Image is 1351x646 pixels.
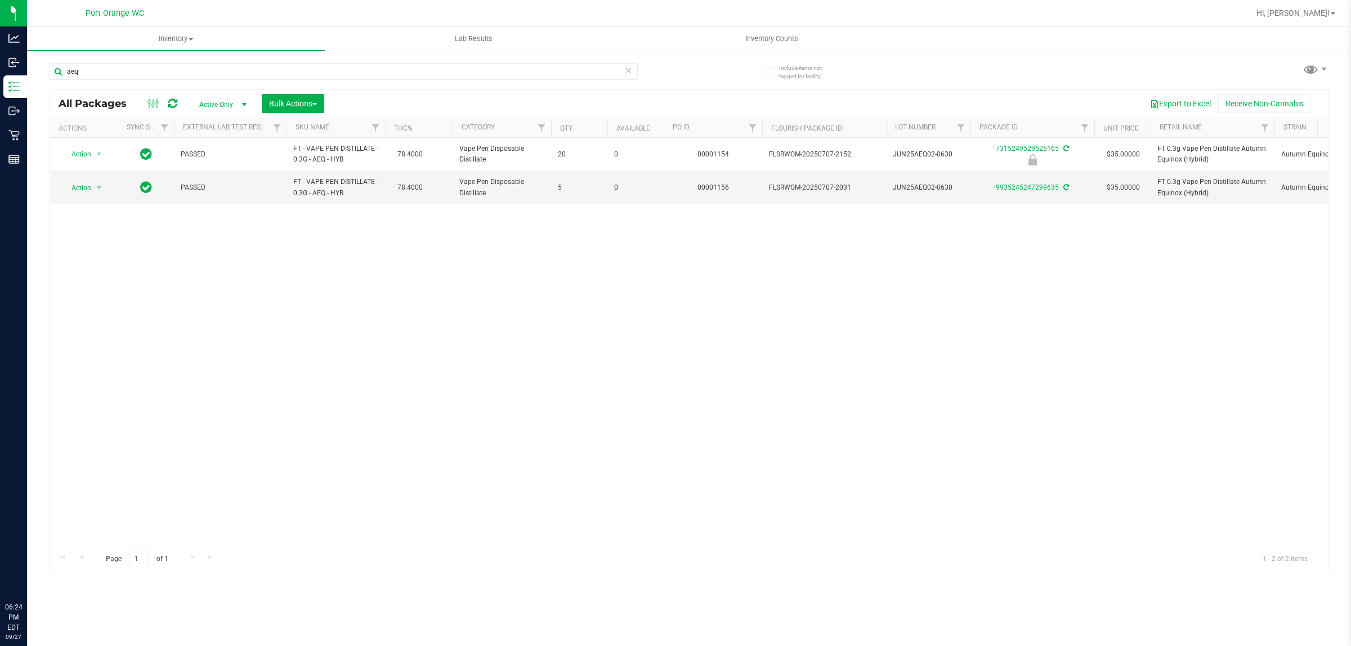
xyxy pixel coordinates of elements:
[673,123,690,131] a: PO ID
[1143,94,1218,113] button: Export to Excel
[129,550,149,567] input: 1
[769,182,879,193] span: FLSRWGM-20250707-2031
[730,34,813,44] span: Inventory Counts
[268,118,287,137] a: Filter
[5,602,22,632] p: 06:24 PM EDT
[769,149,879,160] span: FLSRWGM-20250707-2152
[779,64,835,80] span: Include items not tagged for facility
[183,123,271,131] a: External Lab Test Result
[92,146,106,162] span: select
[697,183,729,191] a: 00001156
[558,149,601,160] span: 20
[61,180,92,196] span: Action
[533,118,551,137] a: Filter
[8,33,20,44] inline-svg: Analytics
[614,149,657,160] span: 0
[744,118,762,137] a: Filter
[140,180,152,195] span: In Sync
[1256,118,1274,137] a: Filter
[269,99,317,108] span: Bulk Actions
[155,118,174,137] a: Filter
[92,180,106,196] span: select
[181,182,280,193] span: PASSED
[1157,177,1268,198] span: FT 0.3g Vape Pen Distillate Autumn Equinox (Hybrid)
[697,150,729,158] a: 00001154
[1254,550,1317,567] span: 1 - 2 of 2 items
[979,123,1018,131] a: Package ID
[895,123,936,131] a: Lot Number
[8,129,20,141] inline-svg: Retail
[1076,118,1094,137] a: Filter
[5,632,22,641] p: 09/27
[1218,94,1311,113] button: Receive Non-Cannabis
[1062,145,1069,152] span: Sync from Compliance System
[1283,123,1307,131] a: Strain
[1101,146,1146,163] span: $35.00000
[325,27,623,51] a: Lab Results
[623,27,920,51] a: Inventory Counts
[614,182,657,193] span: 0
[296,123,329,131] a: SKU Name
[86,8,144,18] span: Port Orange WC
[440,34,508,44] span: Lab Results
[1157,143,1268,165] span: FT 0.3g Vape Pen Distillate Autumn Equinox (Hybrid)
[127,123,170,131] a: Sync Status
[1062,183,1069,191] span: Sync from Compliance System
[392,146,428,163] span: 78.4000
[459,143,544,165] span: Vape Pen Disposable Distillate
[394,124,413,132] a: THC%
[61,146,92,162] span: Action
[996,183,1059,191] a: 9935245247299635
[392,180,428,196] span: 78.4000
[8,57,20,68] inline-svg: Inbound
[293,143,378,165] span: FT - VAPE PEN DISTILLATE - 0.3G - AEQ - HYB
[893,182,964,193] span: JUN25AEQ02-0630
[140,146,152,162] span: In Sync
[366,118,385,137] a: Filter
[8,81,20,92] inline-svg: Inventory
[59,97,138,110] span: All Packages
[952,118,970,137] a: Filter
[616,124,650,132] a: Available
[50,63,638,80] input: Search Package ID, Item Name, SKU, Lot or Part Number...
[624,63,632,78] span: Clear
[459,177,544,198] span: Vape Pen Disposable Distillate
[969,154,1096,165] div: Newly Received
[1256,8,1330,17] span: Hi, [PERSON_NAME]!
[1101,180,1146,196] span: $35.00000
[462,123,495,131] a: Category
[1103,124,1139,132] a: Unit Price
[27,34,325,44] span: Inventory
[27,27,325,51] a: Inventory
[181,149,280,160] span: PASSED
[11,556,45,590] iframe: Resource center
[262,94,324,113] button: Bulk Actions
[1160,123,1202,131] a: Retail Name
[893,149,964,160] span: JUN25AEQ02-0630
[293,177,378,198] span: FT - VAPE PEN DISTILLATE - 0.3G - AEQ - HYB
[8,105,20,116] inline-svg: Outbound
[59,124,113,132] div: Actions
[96,550,177,567] span: Page of 1
[996,145,1059,152] a: 7315249529525165
[560,124,572,132] a: Qty
[558,182,601,193] span: 5
[771,124,842,132] a: Flourish Package ID
[8,154,20,165] inline-svg: Reports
